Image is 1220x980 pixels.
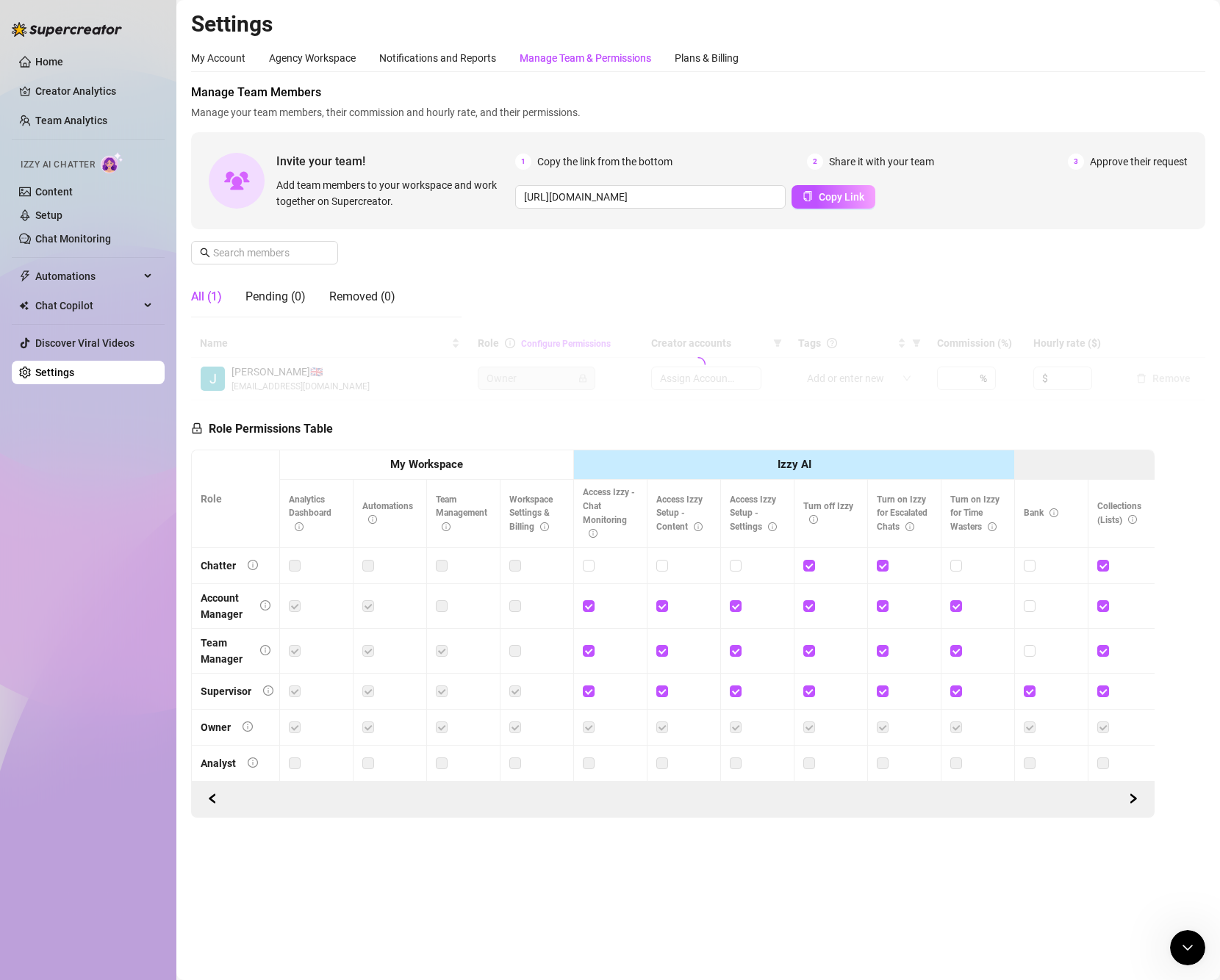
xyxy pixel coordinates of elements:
span: Bank [1024,508,1058,518]
span: Access Izzy Setup - Content [656,494,703,533]
span: info-circle [248,757,258,768]
span: Share it with your team [829,154,934,170]
div: Team Manager [201,635,248,667]
span: info-circle [295,522,304,531]
span: Workspace Settings & Billing [509,494,553,533]
th: Role [192,450,280,548]
span: info-circle [263,685,273,696]
a: Team Analytics [35,115,107,126]
span: info-circle [589,529,598,538]
iframe: Intercom live chat [1170,930,1205,965]
span: Access Izzy - Chat Monitoring [583,487,635,539]
div: Manage Team & Permissions [520,50,651,66]
div: Agency Workspace [269,50,356,66]
img: Chat Copilot [19,300,29,311]
span: 1 [515,154,531,170]
img: AI Chatter [101,152,123,173]
span: Manage your team members, their commission and hourly rate, and their permissions. [191,104,1205,120]
span: Team Management [436,494,487,533]
a: Content [35,186,73,198]
span: Copy Link [819,191,864,203]
span: info-circle [368,515,377,524]
span: copy [803,191,813,201]
div: Chatter [201,558,236,574]
span: Copy the link from the bottom [537,154,672,170]
span: info-circle [260,600,270,610]
span: Izzy AI Chatter [21,158,95,172]
span: Analytics Dashboard [289,494,331,533]
span: info-circle [809,515,818,524]
span: info-circle [540,522,549,531]
button: Scroll Backward [1122,788,1145,811]
div: Owner [201,719,231,735]
span: info-circle [988,522,997,531]
input: Search members [213,245,317,261]
div: Account Manager [201,590,248,622]
span: Access Izzy Setup - Settings [730,494,777,533]
span: Turn on Izzy for Time Wasters [950,494,1000,533]
span: Invite your team! [276,152,515,170]
span: info-circle [1049,508,1058,517]
span: 3 [1068,154,1084,170]
div: All (1) [191,288,222,306]
button: Scroll Forward [201,788,224,811]
div: Plans & Billing [675,50,739,66]
div: Pending (0) [245,288,306,306]
span: search [200,248,210,258]
span: info-circle [260,645,270,655]
span: info-circle [694,522,703,531]
span: info-circle [905,522,914,531]
span: left [207,793,218,804]
a: Discover Viral Videos [35,337,134,349]
span: loading [688,355,708,375]
div: Supervisor [201,683,251,699]
span: thunderbolt [19,270,31,282]
span: Approve their request [1090,154,1188,170]
a: Setup [35,209,62,221]
strong: Izzy AI [778,458,811,471]
span: 2 [807,154,823,170]
span: info-circle [442,522,451,531]
span: Manage Team Members [191,84,1205,101]
h5: Role Permissions Table [191,420,333,438]
span: Automations [35,264,140,288]
div: Notifications and Reports [379,50,496,66]
img: logo-BBDzfeDw.svg [12,22,122,37]
button: Copy Link [792,185,875,209]
span: Collections (Lists) [1097,501,1141,525]
h2: Settings [191,10,1205,38]
span: lock [191,422,203,434]
span: info-circle [243,721,253,732]
div: My Account [191,50,245,66]
span: info-circle [768,522,777,531]
span: info-circle [1128,515,1137,524]
span: Turn off Izzy [803,501,853,525]
div: Removed (0) [329,288,395,306]
a: Settings [35,367,74,378]
div: Analyst [201,755,236,771]
strong: My Workspace [390,458,463,471]
span: Automations [362,501,413,525]
a: Home [35,56,63,68]
span: Chat Copilot [35,294,140,317]
span: Turn on Izzy for Escalated Chats [877,494,927,533]
span: Add team members to your workspace and work together on Supercreator. [276,177,509,209]
span: right [1128,793,1138,804]
a: Chat Monitoring [35,233,111,245]
span: info-circle [248,560,258,570]
a: Creator Analytics [35,79,153,103]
